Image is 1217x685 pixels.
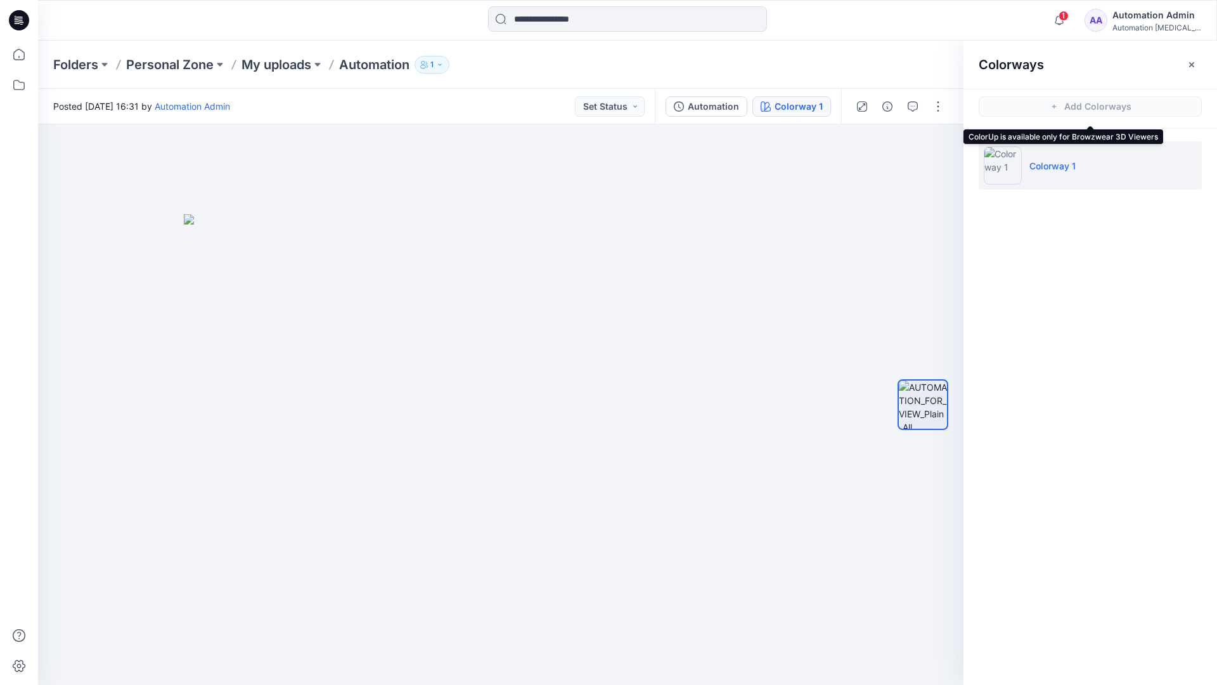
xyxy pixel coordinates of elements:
img: Colorway 1 [984,147,1022,185]
button: Colorway 1 [752,96,831,117]
button: Details [877,96,898,117]
button: 1 [415,56,449,74]
div: Automation [MEDICAL_DATA]... [1112,23,1201,32]
p: Automation [339,56,409,74]
a: Personal Zone [126,56,214,74]
p: Colorway 1 [1029,159,1076,173]
h2: Colorways [979,57,1044,72]
p: 1 [430,58,434,72]
a: Folders [53,56,98,74]
img: eyJhbGciOiJIUzI1NiIsImtpZCI6IjAiLCJzbHQiOiJzZXMiLCJ0eXAiOiJKV1QifQ.eyJkYXRhIjp7InR5cGUiOiJzdG9yYW... [184,214,818,685]
span: Posted [DATE] 16:31 by [53,100,230,113]
div: Automation Admin [1112,8,1201,23]
button: Automation [666,96,747,117]
div: Colorway 1 [775,100,823,114]
a: My uploads [241,56,311,74]
div: Automation [688,100,739,114]
img: AUTOMATION_FOR_VIEW_Plain_All colorways (4) [899,381,947,429]
div: AA [1085,9,1107,32]
a: Automation Admin [155,101,230,112]
span: 1 [1059,11,1069,21]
